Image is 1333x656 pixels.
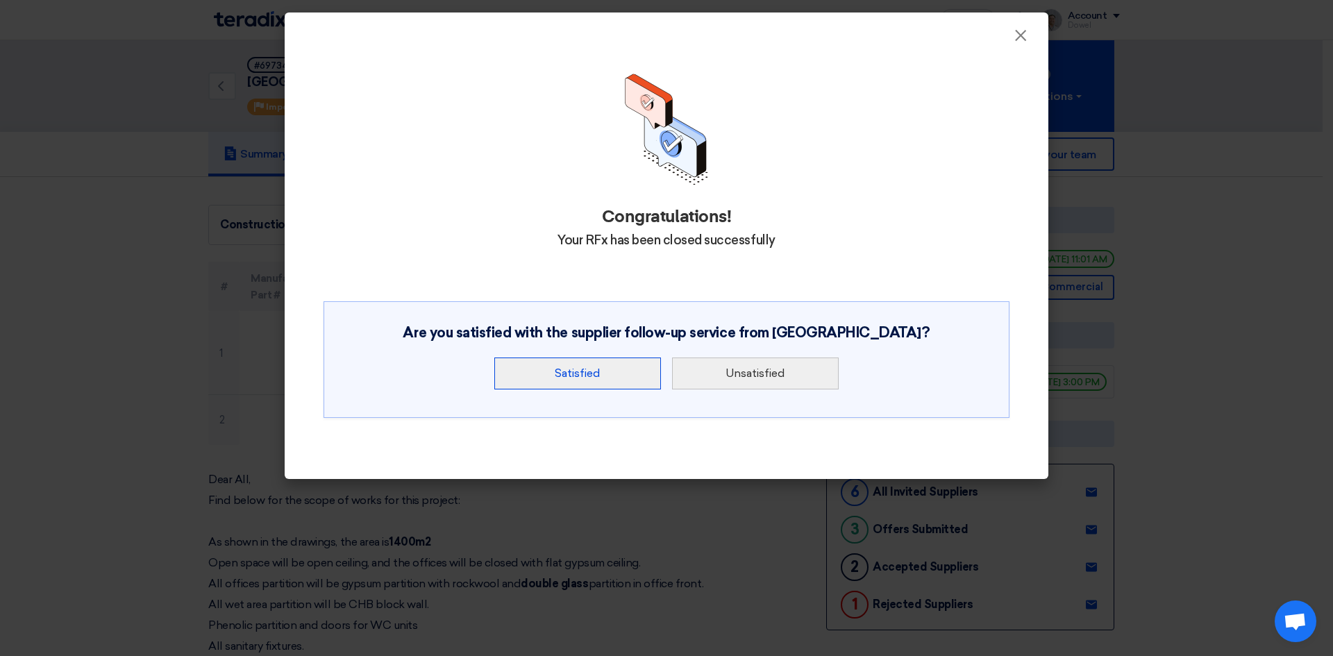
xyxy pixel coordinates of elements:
[602,209,731,226] font: Congratulations!
[555,367,601,380] font: Satisfied
[726,367,785,380] font: Unsatisfied
[672,358,839,389] button: Unsatisfied
[1014,25,1028,53] font: ×
[403,324,930,341] font: Are you satisfied with the supplier follow-up service from [GEOGRAPHIC_DATA]?
[625,74,708,186] img: Thank you for your feedback
[1003,22,1039,50] button: Close
[557,233,775,248] font: Your RFx has been closed successfully
[1275,600,1316,642] a: Open chat
[494,358,661,389] button: Satisfied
